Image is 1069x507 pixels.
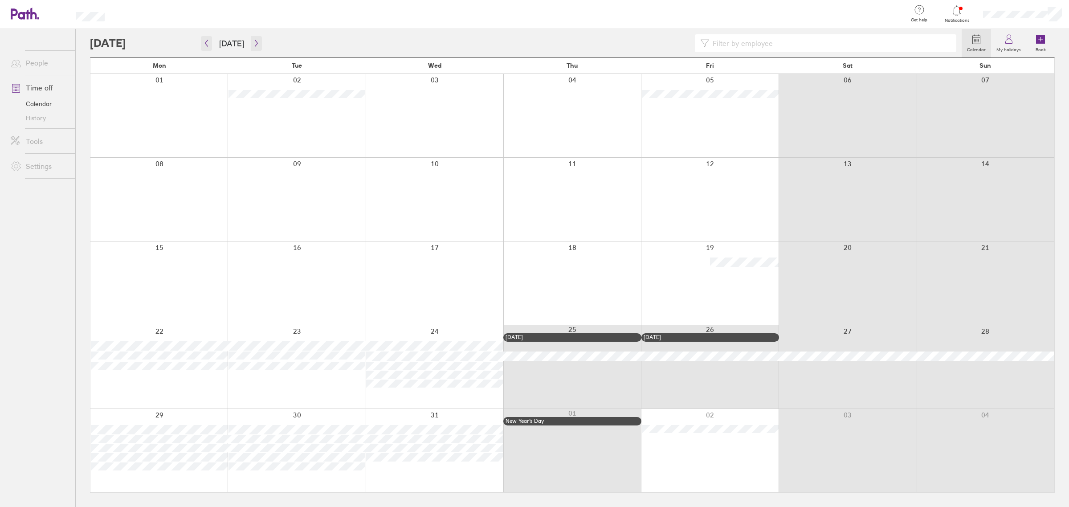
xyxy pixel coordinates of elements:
[153,62,166,69] span: Mon
[428,62,441,69] span: Wed
[991,45,1026,53] label: My holidays
[943,4,971,23] a: Notifications
[567,62,578,69] span: Thu
[212,36,251,51] button: [DATE]
[506,334,639,340] div: [DATE]
[979,62,991,69] span: Sun
[991,29,1026,57] a: My holidays
[962,45,991,53] label: Calendar
[4,111,75,125] a: History
[943,18,971,23] span: Notifications
[962,29,991,57] a: Calendar
[843,62,853,69] span: Sat
[4,132,75,150] a: Tools
[706,62,714,69] span: Fri
[4,54,75,72] a: People
[905,17,934,23] span: Get help
[644,334,777,340] div: [DATE]
[506,418,639,424] div: New Year’s Day
[4,79,75,97] a: Time off
[292,62,302,69] span: Tue
[4,157,75,175] a: Settings
[1030,45,1051,53] label: Book
[1026,29,1055,57] a: Book
[4,97,75,111] a: Calendar
[709,35,951,52] input: Filter by employee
